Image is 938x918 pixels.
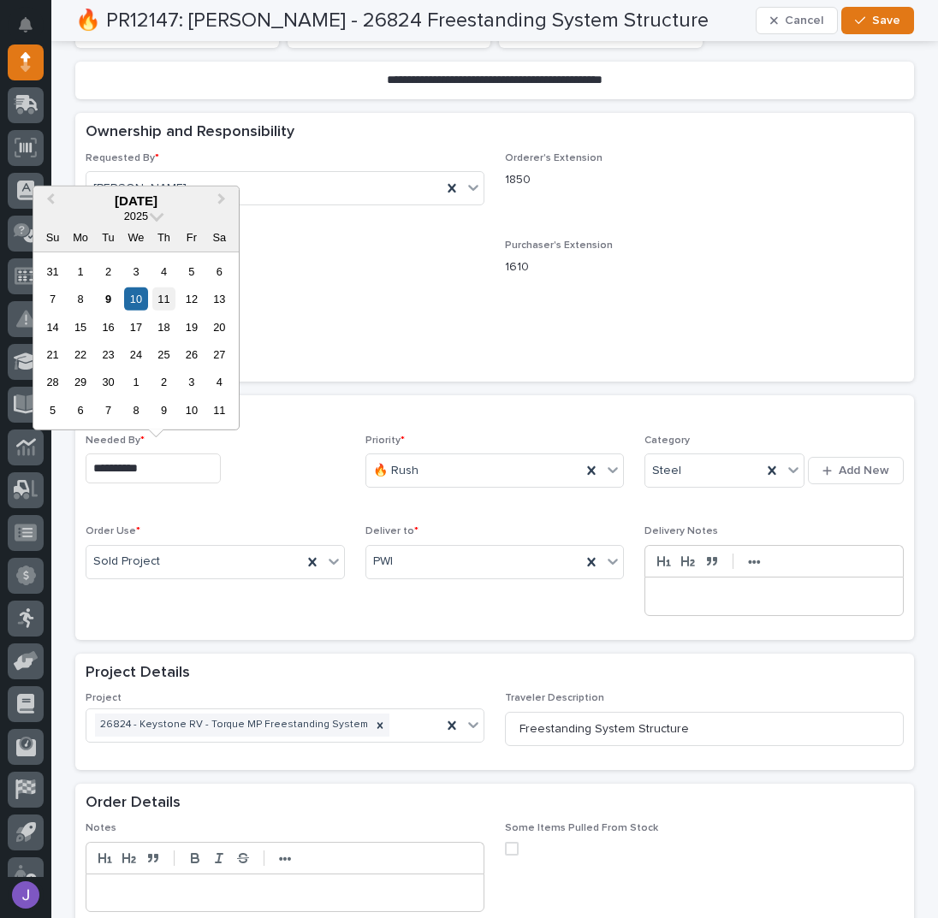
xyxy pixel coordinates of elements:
span: Cancel [785,13,823,28]
div: Choose Tuesday, September 9th, 2025 [97,287,120,311]
span: PWI [373,553,393,571]
div: Choose Friday, October 10th, 2025 [180,399,203,422]
div: Choose Friday, September 5th, 2025 [180,259,203,282]
div: Choose Saturday, September 6th, 2025 [208,259,231,282]
span: Purchaser's Extension [505,240,613,251]
div: Choose Tuesday, September 30th, 2025 [97,370,120,394]
div: Choose Friday, September 26th, 2025 [180,343,203,366]
div: Choose Saturday, September 13th, 2025 [208,287,231,311]
span: Sold Project [93,553,160,571]
div: Choose Monday, September 15th, 2025 [68,315,92,338]
div: Tu [97,226,120,249]
h2: 🔥 PR12147: [PERSON_NAME] - 26824 Freestanding System Structure [75,9,709,33]
strong: ••• [279,852,292,866]
button: ••• [273,848,297,868]
span: Steel [652,462,681,480]
div: Choose Sunday, August 31st, 2025 [41,259,64,282]
div: Choose Wednesday, October 1st, 2025 [124,370,147,394]
span: Category [644,435,690,446]
h2: Project Details [86,664,190,683]
div: Choose Thursday, September 18th, 2025 [152,315,175,338]
button: Next Month [210,187,237,215]
span: Add New [839,463,889,478]
h2: Ownership and Responsibility [86,123,294,142]
span: Traveler Description [505,693,604,703]
div: Choose Saturday, October 11th, 2025 [208,399,231,422]
button: Save [841,7,914,34]
h2: Order Details [86,794,181,813]
div: Su [41,226,64,249]
div: Choose Monday, September 22nd, 2025 [68,343,92,366]
span: Project [86,693,122,703]
div: Choose Sunday, September 14th, 2025 [41,315,64,338]
div: Choose Wednesday, October 8th, 2025 [124,399,147,422]
div: Choose Saturday, September 20th, 2025 [208,315,231,338]
p: 1610 [505,258,904,276]
div: Choose Friday, October 3rd, 2025 [180,370,203,394]
span: Deliver to [365,526,419,536]
span: 2025 [124,210,148,222]
div: Th [152,226,175,249]
div: 26824 - Keystone RV - Torque MP Freestanding System [95,714,371,737]
button: users-avatar [8,877,44,913]
span: [PERSON_NAME] [93,180,187,198]
div: We [124,226,147,249]
div: Choose Thursday, September 11th, 2025 [152,287,175,311]
p: [DATE] [86,341,484,358]
span: Delivery Notes [644,526,718,536]
span: Notes [86,823,116,833]
div: Sa [208,226,231,249]
span: Save [872,13,900,28]
button: Notifications [8,7,44,43]
button: Cancel [756,7,838,34]
strong: ••• [748,555,761,569]
div: Mo [68,226,92,249]
div: Choose Wednesday, September 3rd, 2025 [124,259,147,282]
div: Choose Thursday, October 9th, 2025 [152,399,175,422]
span: Orderer's Extension [505,153,603,163]
div: Choose Thursday, September 4th, 2025 [152,259,175,282]
div: Choose Sunday, September 28th, 2025 [41,370,64,394]
div: Choose Saturday, September 27th, 2025 [208,343,231,366]
div: Choose Saturday, October 4th, 2025 [208,370,231,394]
div: Choose Thursday, October 2nd, 2025 [152,370,175,394]
span: Requested By [86,153,159,163]
div: Fr [180,226,203,249]
div: Choose Wednesday, September 17th, 2025 [124,315,147,338]
div: Choose Sunday, September 21st, 2025 [41,343,64,366]
span: Some Items Pulled From Stock [505,823,658,833]
div: Choose Wednesday, September 10th, 2025 [124,287,147,311]
div: month 2025-09 [39,258,233,424]
div: Choose Tuesday, September 23rd, 2025 [97,343,120,366]
div: Choose Monday, September 1st, 2025 [68,259,92,282]
div: Choose Tuesday, September 2nd, 2025 [97,259,120,282]
span: Priority [365,435,405,446]
div: [DATE] [33,192,239,208]
span: Needed By [86,435,145,446]
div: Choose Monday, October 6th, 2025 [68,399,92,422]
div: Choose Wednesday, September 24th, 2025 [124,343,147,366]
div: Choose Sunday, September 7th, 2025 [41,287,64,311]
div: Choose Tuesday, September 16th, 2025 [97,315,120,338]
div: Choose Sunday, October 5th, 2025 [41,399,64,422]
button: Add New [808,457,904,484]
div: Choose Thursday, September 25th, 2025 [152,343,175,366]
div: Choose Friday, September 19th, 2025 [180,315,203,338]
div: Choose Monday, September 29th, 2025 [68,370,92,394]
button: Previous Month [35,187,62,215]
div: Choose Monday, September 8th, 2025 [68,287,92,311]
span: 🔥 Rush [373,462,419,480]
div: Choose Tuesday, October 7th, 2025 [97,399,120,422]
div: Choose Friday, September 12th, 2025 [180,287,203,311]
span: Order Use [86,526,140,536]
button: ••• [742,551,766,572]
p: 1850 [505,171,904,189]
div: Notifications [21,17,44,44]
